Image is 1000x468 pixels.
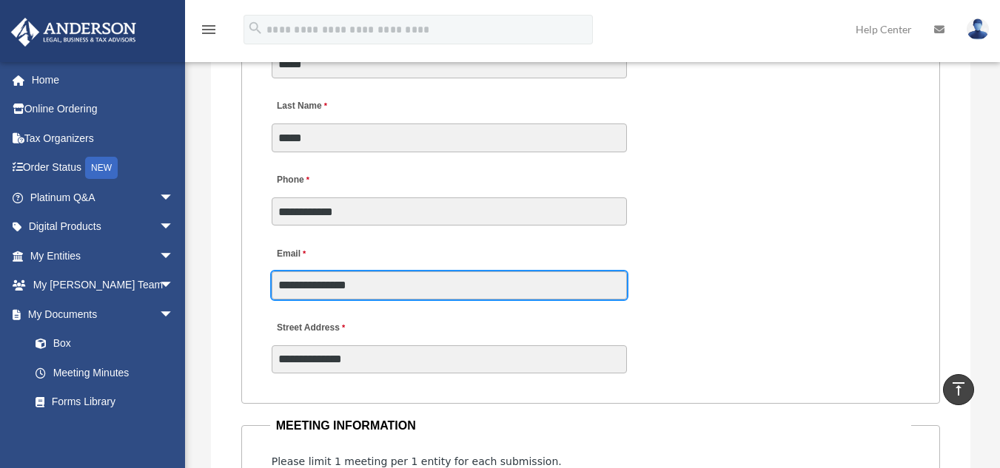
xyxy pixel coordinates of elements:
i: search [247,20,264,36]
a: Online Ordering [10,95,196,124]
a: Order StatusNEW [10,153,196,183]
img: Anderson Advisors Platinum Portal [7,18,141,47]
legend: MEETING INFORMATION [270,416,911,436]
div: NEW [85,157,118,179]
a: Tax Organizers [10,123,196,153]
a: Notarize [21,416,196,446]
span: arrow_drop_down [159,271,189,301]
label: Phone [272,171,313,191]
label: Street Address [272,318,412,338]
a: Platinum Q&Aarrow_drop_down [10,183,196,212]
span: Please limit 1 meeting per 1 entity for each submission. [272,455,562,467]
a: Home [10,65,196,95]
label: Last Name [272,97,331,117]
img: User Pic [967,18,989,40]
a: Forms Library [21,387,196,417]
a: My Documentsarrow_drop_down [10,299,196,329]
a: Digital Productsarrow_drop_down [10,212,196,242]
label: Email [272,244,309,264]
span: arrow_drop_down [159,183,189,213]
a: My Entitiesarrow_drop_down [10,241,196,271]
i: menu [200,21,218,38]
a: My [PERSON_NAME] Teamarrow_drop_down [10,271,196,300]
i: vertical_align_top [950,380,967,398]
span: arrow_drop_down [159,212,189,243]
a: vertical_align_top [943,374,974,405]
a: Meeting Minutes [21,358,189,387]
span: arrow_drop_down [159,241,189,271]
a: Box [21,329,196,359]
a: menu [200,26,218,38]
span: arrow_drop_down [159,299,189,330]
